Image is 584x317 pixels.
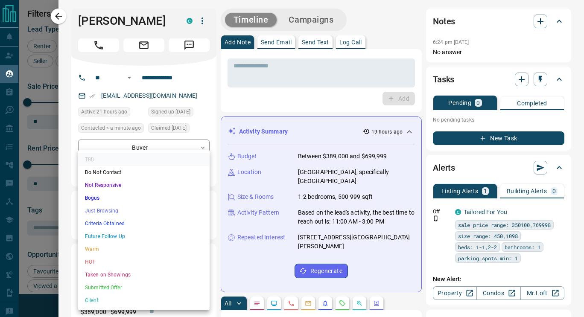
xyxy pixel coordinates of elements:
li: Submitted Offer [78,281,210,294]
li: Criteria Obtained [78,217,210,230]
li: Just Browsing [78,204,210,217]
li: HOT [78,256,210,268]
li: Bogus [78,192,210,204]
li: Do Not Contact [78,166,210,179]
li: Client [78,294,210,307]
li: Not Responsive [78,179,210,192]
li: Taken on Showings [78,268,210,281]
li: Warm [78,243,210,256]
li: Future Follow Up [78,230,210,243]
